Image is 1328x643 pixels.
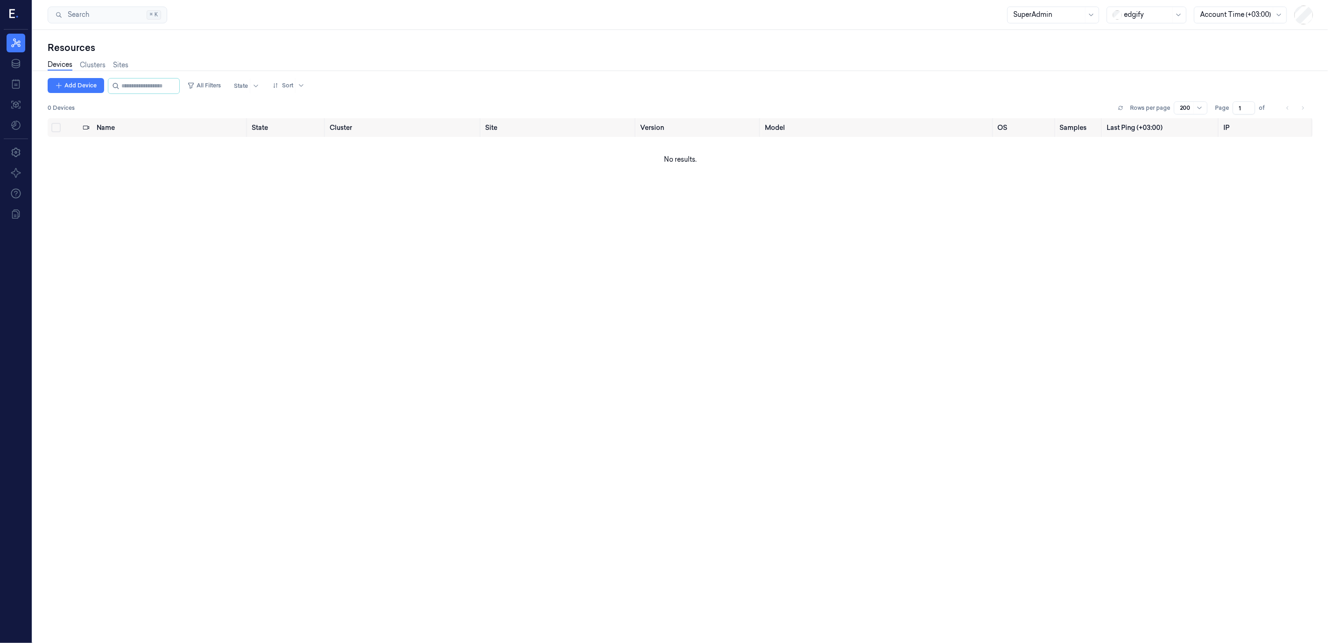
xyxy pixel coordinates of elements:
[1056,118,1103,137] th: Samples
[1281,101,1309,114] nav: pagination
[80,60,106,70] a: Clusters
[48,60,72,71] a: Devices
[48,104,75,112] span: 0 Devices
[113,60,128,70] a: Sites
[994,118,1056,137] th: OS
[1259,104,1274,112] span: of
[51,123,61,132] button: Select all
[48,78,104,93] button: Add Device
[48,41,1313,54] div: Resources
[184,78,225,93] button: All Filters
[481,118,637,137] th: Site
[1215,104,1229,112] span: Page
[326,118,481,137] th: Cluster
[64,10,89,20] span: Search
[48,7,167,23] button: Search⌘K
[48,137,1313,182] td: No results.
[636,118,761,137] th: Version
[761,118,994,137] th: Model
[1130,104,1170,112] p: Rows per page
[1103,118,1220,137] th: Last Ping (+03:00)
[1220,118,1313,137] th: IP
[93,118,248,137] th: Name
[248,118,326,137] th: State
